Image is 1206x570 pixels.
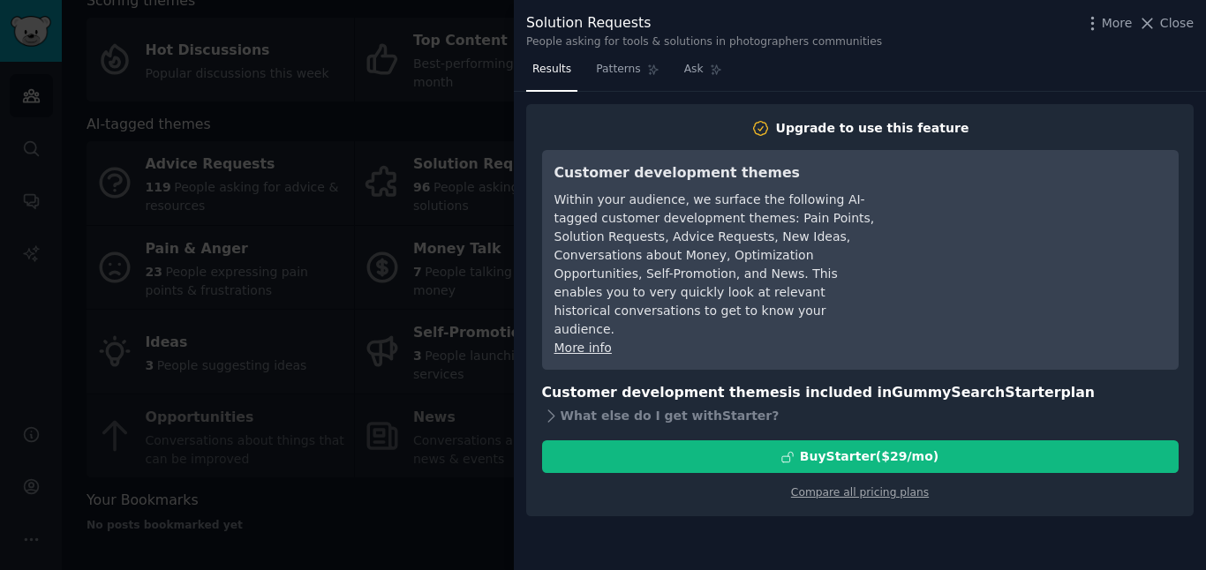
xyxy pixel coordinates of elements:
[901,162,1166,295] iframe: YouTube video player
[526,56,577,92] a: Results
[590,56,665,92] a: Patterns
[1102,14,1133,33] span: More
[532,62,571,78] span: Results
[596,62,640,78] span: Patterns
[554,191,877,339] div: Within your audience, we surface the following AI-tagged customer development themes: Pain Points...
[678,56,728,92] a: Ask
[684,62,704,78] span: Ask
[542,403,1179,428] div: What else do I get with Starter ?
[1083,14,1133,33] button: More
[1160,14,1194,33] span: Close
[554,341,612,355] a: More info
[776,119,969,138] div: Upgrade to use this feature
[554,162,877,184] h3: Customer development themes
[800,447,938,466] div: Buy Starter ($ 29 /mo )
[791,486,929,499] a: Compare all pricing plans
[1138,14,1194,33] button: Close
[542,382,1179,404] h3: Customer development themes is included in plan
[892,384,1060,401] span: GummySearch Starter
[526,12,882,34] div: Solution Requests
[526,34,882,50] div: People asking for tools & solutions in photographers communities
[542,440,1179,473] button: BuyStarter($29/mo)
